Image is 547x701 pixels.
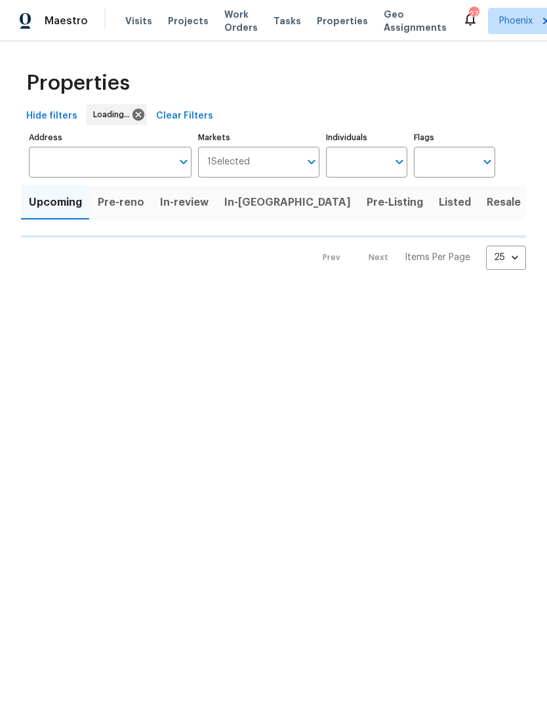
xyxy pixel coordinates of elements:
[168,14,209,28] span: Projects
[499,14,533,28] span: Phoenix
[26,108,77,124] span: Hide filters
[151,104,218,128] button: Clear Filters
[29,134,192,142] label: Address
[384,8,447,34] span: Geo Assignments
[156,108,213,124] span: Clear Filters
[326,134,407,142] label: Individuals
[98,193,144,212] span: Pre-reno
[478,153,496,171] button: Open
[160,193,209,212] span: In-review
[310,246,526,270] nav: Pagination Navigation
[367,193,423,212] span: Pre-Listing
[302,153,321,171] button: Open
[125,14,152,28] span: Visits
[414,134,495,142] label: Flags
[198,134,320,142] label: Markets
[469,8,478,21] div: 27
[439,193,471,212] span: Listed
[93,108,135,121] span: Loading...
[21,104,83,128] button: Hide filters
[390,153,409,171] button: Open
[224,8,258,34] span: Work Orders
[405,251,470,264] p: Items Per Page
[174,153,193,171] button: Open
[224,193,351,212] span: In-[GEOGRAPHIC_DATA]
[45,14,88,28] span: Maestro
[29,193,82,212] span: Upcoming
[486,240,526,275] div: 25
[487,193,521,212] span: Resale
[207,157,250,168] span: 1 Selected
[87,104,147,125] div: Loading...
[317,14,368,28] span: Properties
[26,77,130,90] span: Properties
[273,16,301,26] span: Tasks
